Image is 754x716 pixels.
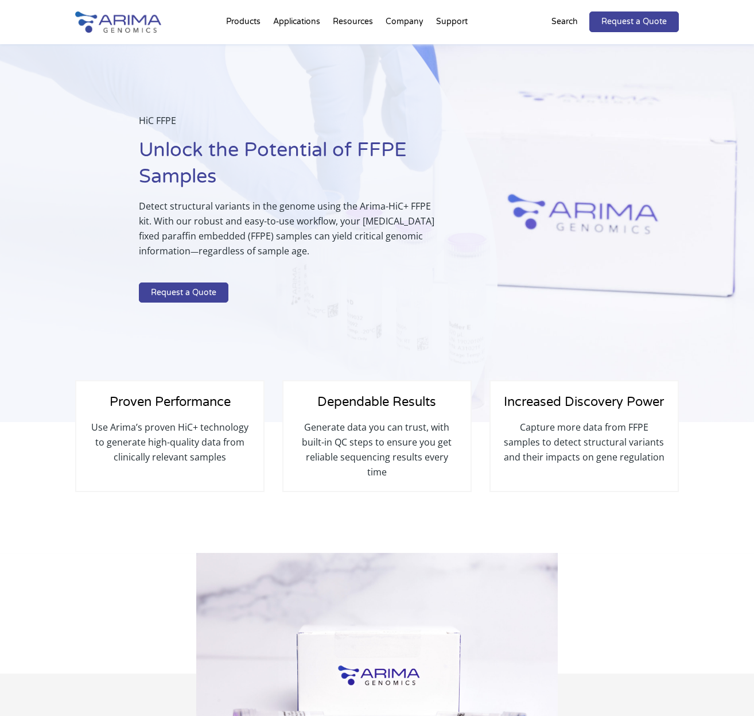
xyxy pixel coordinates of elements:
[139,282,228,303] a: Request a Quote
[295,420,458,479] p: Generate data you can trust, with built-in QC steps to ensure you get reliable sequencing results...
[504,394,664,409] span: Increased Discovery Power
[88,420,251,465] p: Use Arima’s proven HiC+ technology to generate high-quality data from clinically relevant samples
[110,394,231,409] span: Proven Performance
[75,11,161,33] img: Arima-Genomics-logo
[139,199,441,268] p: Detect structural variants in the genome using the Arima-HiC+ FFPE kit. With our robust and easy-...
[589,11,679,32] a: Request a Quote
[317,394,436,409] span: Dependable Results
[502,420,666,465] p: Capture more data from FFPE samples to detect structural variants and their impacts on gene regul...
[139,113,441,137] p: HiC FFPE
[551,14,578,29] p: Search
[139,137,441,199] h1: Unlock the Potential of FFPE Samples
[191,246,199,257] span: —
